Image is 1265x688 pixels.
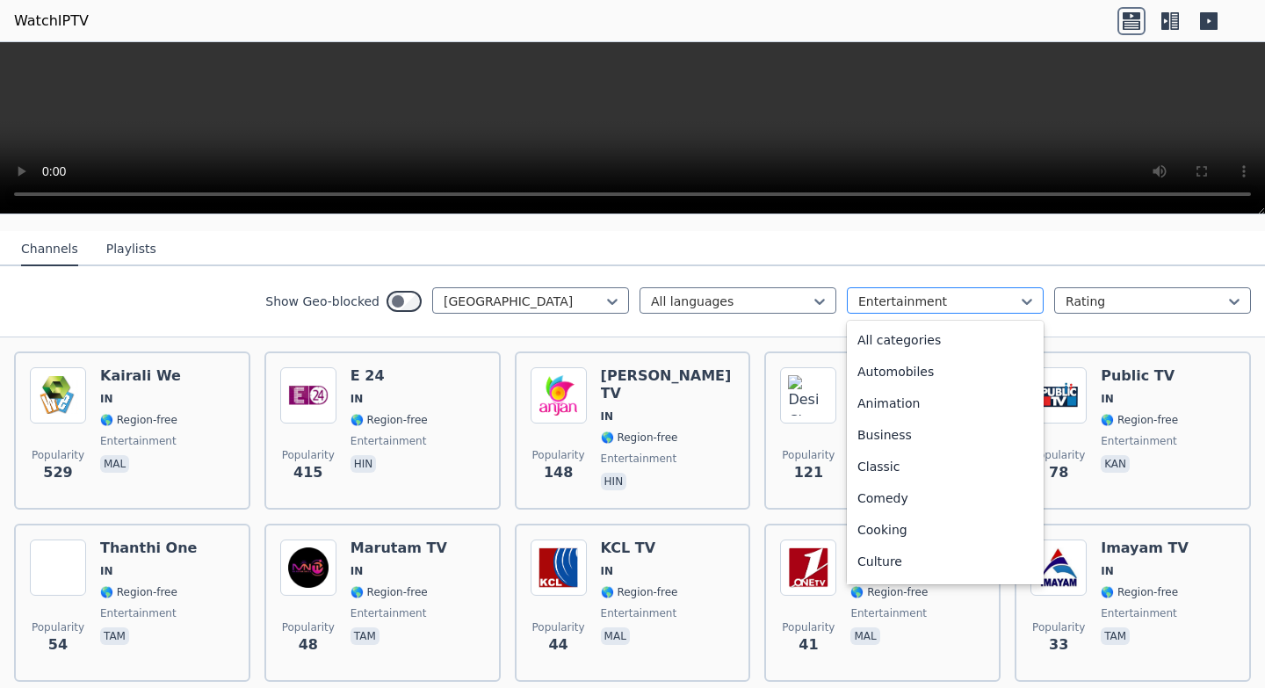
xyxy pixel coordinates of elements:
div: Cooking [847,514,1044,546]
span: entertainment [1101,434,1177,448]
span: 415 [293,462,322,483]
span: 121 [794,462,823,483]
h6: Thanthi One [100,540,197,557]
img: Marutam TV [280,540,336,596]
h6: KCL TV [601,540,678,557]
span: IN [601,409,614,424]
img: Imayam TV [1030,540,1087,596]
span: 48 [299,634,318,655]
div: All categories [847,324,1044,356]
div: Automobiles [847,356,1044,387]
img: E 24 [280,367,336,424]
span: 🌎 Region-free [351,413,428,427]
span: 33 [1049,634,1068,655]
span: 🌎 Region-free [1101,585,1178,599]
span: Popularity [532,620,585,634]
h6: [PERSON_NAME] TV [601,367,735,402]
span: 41 [799,634,818,655]
span: 🌎 Region-free [601,585,678,599]
span: entertainment [100,606,177,620]
span: Popularity [532,448,585,462]
span: 44 [548,634,567,655]
span: 🌎 Region-free [100,413,177,427]
span: IN [601,564,614,578]
span: entertainment [100,434,177,448]
h6: Imayam TV [1101,540,1189,557]
h6: E 24 [351,367,428,385]
p: mal [601,627,630,645]
span: entertainment [601,452,677,466]
span: IN [100,564,113,578]
span: Popularity [1032,620,1085,634]
img: Kairali We [30,367,86,424]
div: Classic [847,451,1044,482]
a: WatchIPTV [14,11,89,32]
span: IN [351,564,364,578]
span: 54 [48,634,68,655]
span: entertainment [850,606,927,620]
span: 🌎 Region-free [351,585,428,599]
div: Business [847,419,1044,451]
span: 148 [544,462,573,483]
span: IN [351,392,364,406]
span: entertainment [351,434,427,448]
p: tam [351,627,379,645]
img: KCL TV [531,540,587,596]
span: Popularity [1032,448,1085,462]
span: Popularity [282,620,335,634]
label: Show Geo-blocked [265,293,379,310]
img: Anjan TV [531,367,587,424]
img: Public TV [1030,367,1087,424]
p: mal [850,627,879,645]
h6: Kairali We [100,367,181,385]
span: Popularity [282,448,335,462]
span: 🌎 Region-free [100,585,177,599]
span: Popularity [782,620,835,634]
img: Thanthi One [30,540,86,596]
h6: Marutam TV [351,540,447,557]
span: entertainment [601,606,677,620]
span: IN [1101,564,1114,578]
span: IN [1101,392,1114,406]
button: Channels [21,233,78,266]
img: Desi Channel [780,367,836,424]
h6: Public TV [1101,367,1178,385]
button: Playlists [106,233,156,266]
span: entertainment [1101,606,1177,620]
span: 🌎 Region-free [1101,413,1178,427]
p: kan [1101,455,1130,473]
span: 🌎 Region-free [850,585,928,599]
div: Comedy [847,482,1044,514]
span: 78 [1049,462,1068,483]
span: entertainment [351,606,427,620]
span: Popularity [32,448,84,462]
div: Animation [847,387,1044,419]
p: hin [601,473,627,490]
div: Culture [847,546,1044,577]
p: mal [100,455,129,473]
p: hin [351,455,377,473]
span: 🌎 Region-free [601,431,678,445]
p: tam [1101,627,1130,645]
span: IN [100,392,113,406]
span: Popularity [32,620,84,634]
span: 529 [43,462,72,483]
div: Documentary [847,577,1044,609]
p: tam [100,627,129,645]
img: One TV [780,540,836,596]
span: Popularity [782,448,835,462]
